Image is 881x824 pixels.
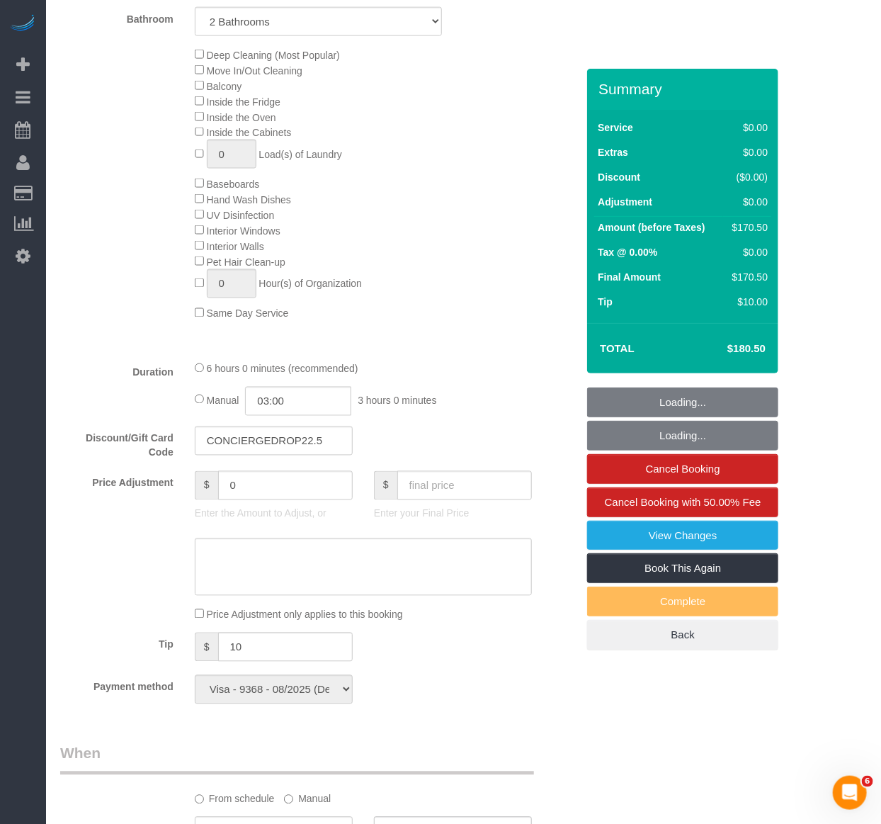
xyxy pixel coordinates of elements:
[587,487,778,517] a: Cancel Booking with 50.00% Fee
[598,195,652,209] label: Adjustment
[50,7,184,26] label: Bathroom
[685,343,766,355] h4: $180.50
[207,256,285,268] span: Pet Hair Clean-up
[600,342,635,354] strong: Total
[50,633,184,652] label: Tip
[8,14,37,34] img: Automaid Logo
[207,112,276,123] span: Inside the Oven
[207,65,302,77] span: Move In/Out Cleaning
[195,787,275,806] label: From schedule
[207,363,358,375] span: 6 hours 0 minutes (recommended)
[207,225,280,237] span: Interior Windows
[598,120,633,135] label: Service
[598,81,771,97] h3: Summary
[207,241,264,252] span: Interior Walls
[358,395,436,406] span: 3 hours 0 minutes
[587,553,778,583] a: Book This Again
[50,427,184,460] label: Discount/Gift Card Code
[195,507,353,521] p: Enter the Amount to Adjust, or
[207,81,242,92] span: Balcony
[259,278,363,290] span: Hour(s) of Organization
[833,776,867,810] iframe: Intercom live chat
[50,471,184,490] label: Price Adjustment
[727,120,768,135] div: $0.00
[727,170,768,184] div: ($0.00)
[207,194,291,205] span: Hand Wash Dishes
[727,245,768,259] div: $0.00
[195,633,218,662] span: $
[598,270,661,284] label: Final Amount
[207,179,260,190] span: Baseboards
[727,195,768,209] div: $0.00
[207,395,239,406] span: Manual
[397,471,532,500] input: final price
[284,795,293,804] input: Manual
[587,454,778,484] a: Cancel Booking
[598,295,613,309] label: Tip
[727,145,768,159] div: $0.00
[207,127,292,138] span: Inside the Cabinets
[50,675,184,694] label: Payment method
[374,471,397,500] span: $
[207,609,403,621] span: Price Adjustment only applies to this booking
[374,507,532,521] p: Enter your Final Price
[605,496,761,508] span: Cancel Booking with 50.00% Fee
[598,170,640,184] label: Discount
[587,521,778,551] a: View Changes
[598,145,628,159] label: Extras
[207,50,340,61] span: Deep Cleaning (Most Popular)
[60,743,534,775] legend: When
[598,245,657,259] label: Tax @ 0.00%
[207,308,289,320] span: Same Day Service
[598,220,705,235] label: Amount (before Taxes)
[727,270,768,284] div: $170.50
[284,787,331,806] label: Manual
[862,776,873,787] span: 6
[727,295,768,309] div: $10.00
[195,795,204,804] input: From schedule
[195,471,218,500] span: $
[50,361,184,380] label: Duration
[727,220,768,235] div: $170.50
[259,149,343,160] span: Load(s) of Laundry
[207,210,275,221] span: UV Disinfection
[207,96,280,108] span: Inside the Fridge
[587,620,778,650] a: Back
